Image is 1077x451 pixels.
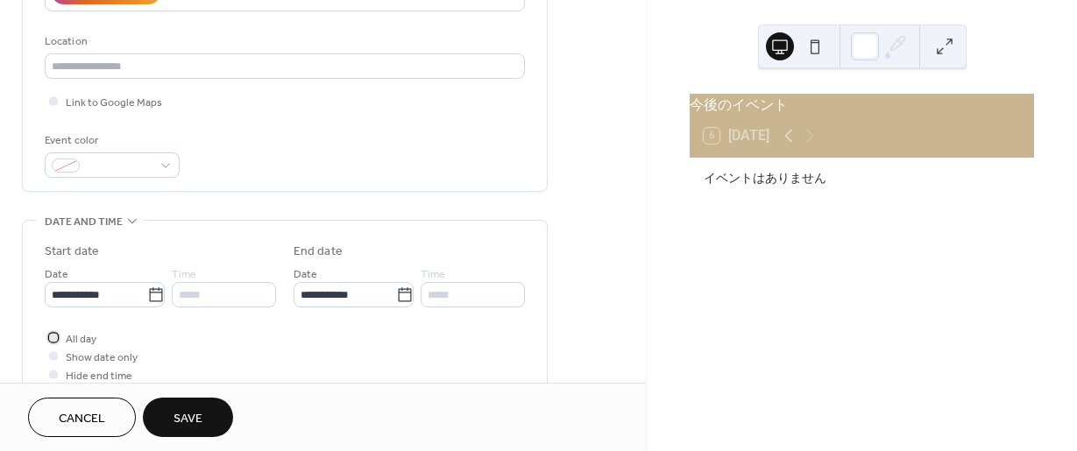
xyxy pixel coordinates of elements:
[294,243,343,261] div: End date
[59,410,105,428] span: Cancel
[66,330,96,349] span: All day
[143,398,233,437] button: Save
[172,265,196,284] span: Time
[66,349,138,367] span: Show date only
[45,131,176,150] div: Event color
[45,265,68,284] span: Date
[704,168,1020,187] div: イベントはありません
[174,410,202,428] span: Save
[66,94,162,112] span: Link to Google Maps
[45,32,521,51] div: Location
[690,94,1034,115] div: 今後のイベント
[28,398,136,437] button: Cancel
[421,265,445,284] span: Time
[45,243,99,261] div: Start date
[66,367,132,385] span: Hide end time
[294,265,317,284] span: Date
[45,213,123,231] span: Date and time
